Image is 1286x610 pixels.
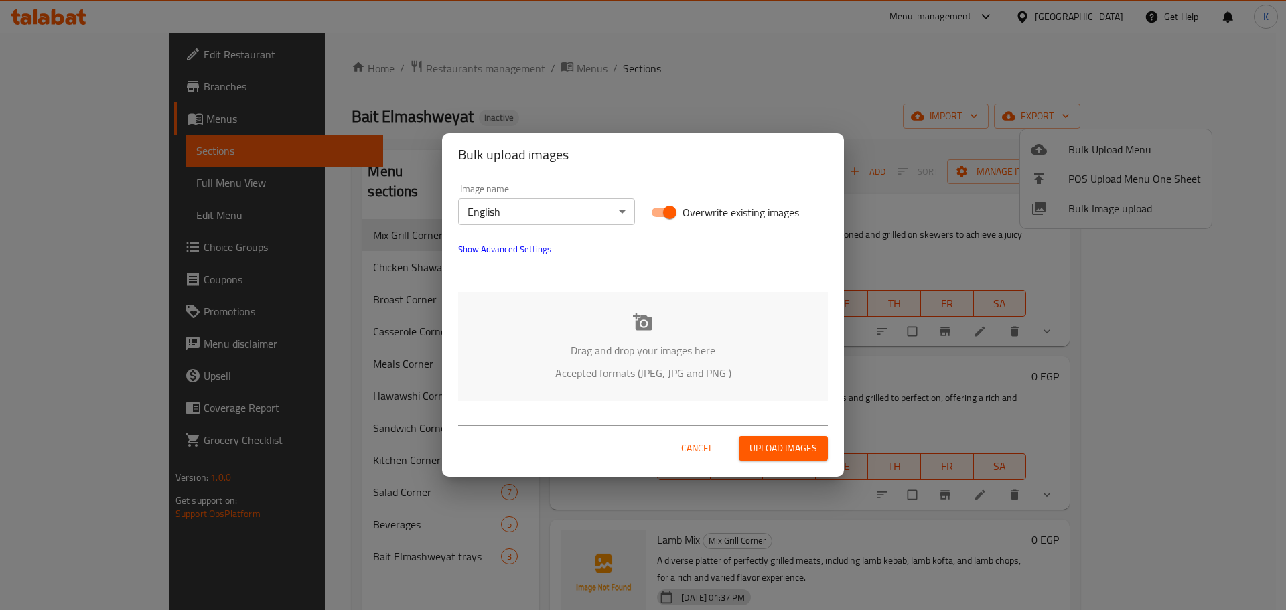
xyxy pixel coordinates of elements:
span: Overwrite existing images [683,204,799,220]
span: Show Advanced Settings [458,241,551,257]
h2: Bulk upload images [458,144,828,165]
div: English [458,198,635,225]
span: Upload images [749,440,817,457]
button: Upload images [739,436,828,461]
button: Cancel [676,436,719,461]
span: Cancel [681,440,713,457]
p: Drag and drop your images here [478,342,808,358]
button: show more [450,233,559,265]
p: Accepted formats (JPEG, JPG and PNG ) [478,365,808,381]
